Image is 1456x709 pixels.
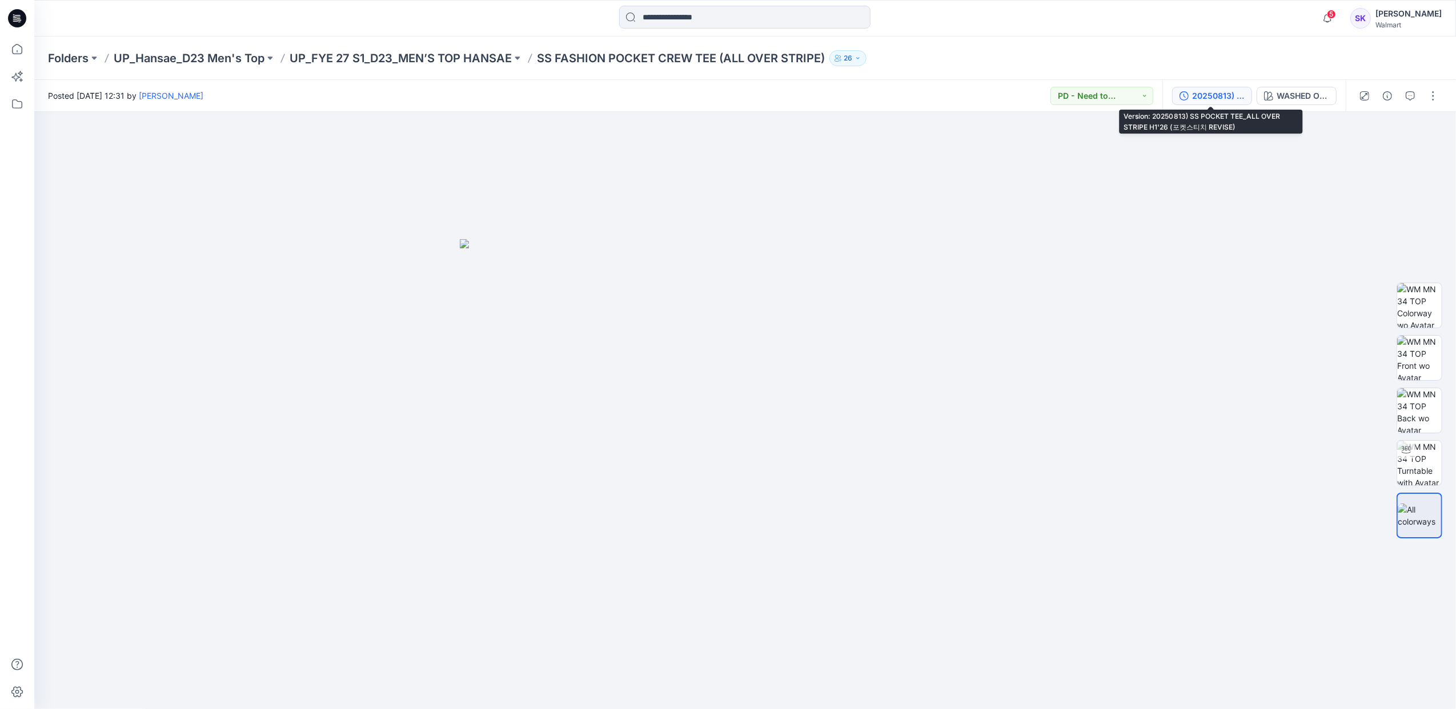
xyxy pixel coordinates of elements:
img: eyJhbGciOiJIUzI1NiIsImtpZCI6IjAiLCJzbHQiOiJzZXMiLCJ0eXAiOiJKV1QifQ.eyJkYXRhIjp7InR5cGUiOiJzdG9yYW... [460,239,1031,709]
a: UP_Hansae_D23 Men's Top [114,50,264,66]
p: SS FASHION POCKET CREW TEE (ALL OVER STRIPE) [537,50,825,66]
button: WASHED OLIVE [1257,87,1337,105]
img: WM MN 34 TOP Colorway wo Avatar [1397,283,1442,328]
button: 20250813) SS POCKET TEE_ALL OVER STRIPE H1'26 (포켓스티치 REVISE) [1172,87,1252,105]
img: WM MN 34 TOP Front wo Avatar [1397,336,1442,380]
img: WM MN 34 TOP Back wo Avatar [1397,388,1442,433]
div: Walmart [1375,21,1442,29]
div: 20250813) SS POCKET TEE_ALL OVER STRIPE H1'26 (포켓스티치 REVISE) [1192,90,1245,102]
div: WASHED OLIVE [1277,90,1329,102]
div: SK [1350,8,1371,29]
button: Details [1378,87,1397,105]
span: Posted [DATE] 12:31 by [48,90,203,102]
a: Folders [48,50,89,66]
span: 5 [1327,10,1336,19]
button: 26 [829,50,867,66]
p: 26 [844,52,852,65]
img: WM MN 34 TOP Turntable with Avatar [1397,441,1442,485]
div: [PERSON_NAME] [1375,7,1442,21]
a: UP_FYE 27 S1_D23_MEN’S TOP HANSAE [290,50,512,66]
img: All colorways [1398,503,1441,527]
a: [PERSON_NAME] [139,91,203,100]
